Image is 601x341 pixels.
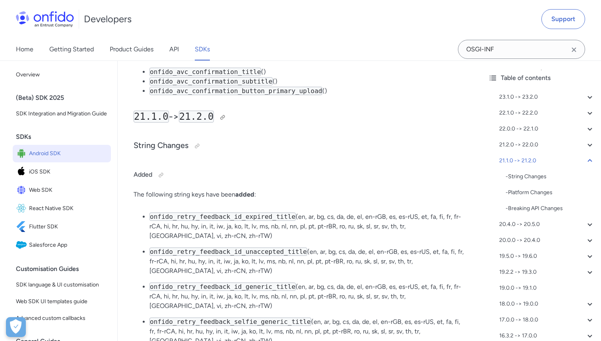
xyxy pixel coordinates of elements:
[16,90,114,106] div: (Beta) SDK 2025
[13,200,111,217] a: IconReact Native SDKReact Native SDK
[499,220,595,229] a: 20.4.0 -> 20.5.0
[134,140,466,152] h3: String Changes
[499,315,595,325] a: 17.0.0 -> 18.0.0
[149,77,466,86] li: ()
[499,299,595,309] a: 18.0.0 -> 19.0.0
[13,310,111,326] a: Advanced custom callbacks
[134,110,466,124] h2: ->
[13,67,111,83] a: Overview
[541,9,585,29] a: Support
[506,204,595,213] a: -Breaking API Changes
[149,247,466,276] p: (en, ar, bg, cs, da, de, el, en-rGB, es, es-rUS, et, fa, fi, fr, fr-rCA, hi, hr, hu, hy, in, it, ...
[29,203,108,214] span: React Native SDK
[16,280,108,290] span: SDK language & UI customisation
[149,318,311,326] code: onfido_retry_feedback_selfie_generic_title
[488,73,595,83] div: Table of contents
[16,185,29,196] img: IconWeb SDK
[16,11,74,27] img: Onfido Logo
[506,188,595,197] div: - Platform Changes
[29,148,108,159] span: Android SDK
[149,247,307,256] code: onfido_retry_feedback_id_unaccepted_title
[16,314,108,323] span: Advanced custom callbacks
[13,277,111,293] a: SDK language & UI customisation
[149,212,296,221] code: onfido_retry_feedback_id_expired_title
[149,282,466,311] p: (en, ar, bg, cs, da, de, el, en-rGB, es, es-rUS, et, fa, fi, fr, fr-rCA, hi, hr, hu, hy, in, it, ...
[569,45,579,55] svg: Clear search field button
[13,145,111,162] a: IconAndroid SDKAndroid SDK
[499,251,595,261] a: 19.5.0 -> 19.6.0
[29,240,108,251] span: Salesforce App
[499,283,595,293] a: 19.0.0 -> 19.1.0
[149,77,273,86] code: onfido_avc_confirmation_subtitle
[499,267,595,277] a: 19.2.2 -> 19.3.0
[169,38,179,60] a: API
[13,163,111,181] a: IconiOS SDKiOS SDK
[6,317,26,337] div: Cookie Preferences
[13,236,111,254] a: IconSalesforce AppSalesforce App
[458,40,585,59] input: Onfido search input field
[16,109,108,119] span: SDK Integration and Migration Guide
[506,204,595,213] div: - Breaking API Changes
[499,108,595,118] a: 22.1.0 -> 22.2.0
[134,111,169,123] code: 21.1.0
[499,331,595,341] a: 16.3.2 -> 17.0.0
[13,294,111,310] a: Web SDK UI templates guide
[499,236,595,245] a: 20.0.0 -> 20.4.0
[49,38,94,60] a: Getting Started
[179,111,214,123] code: 21.2.0
[16,297,108,306] span: Web SDK UI templates guide
[499,156,595,166] a: 21.1.0 -> 21.2.0
[506,188,595,197] a: -Platform Changes
[235,191,254,198] strong: added
[149,86,466,96] li: ()
[149,87,322,95] code: onfido_avc_confirmation_button_primary_upload
[149,68,261,76] code: onfido_avc_confirmation_title
[16,166,29,177] img: IconiOS SDK
[16,129,114,145] div: SDKs
[13,106,111,122] a: SDK Integration and Migration Guide
[13,181,111,199] a: IconWeb SDKWeb SDK
[84,13,132,25] h1: Developers
[506,172,595,181] div: - String Changes
[16,38,33,60] a: Home
[506,172,595,181] a: -String Changes
[29,221,108,232] span: Flutter SDK
[149,212,466,241] p: (en, ar, bg, cs, da, de, el, en-rGB, es, es-rUS, et, fa, fi, fr, fr-rCA, hi, hr, hu, hy, in, it, ...
[499,124,595,134] a: 22.0.0 -> 22.1.0
[29,166,108,177] span: iOS SDK
[499,92,595,102] a: 23.1.0 -> 23.2.0
[13,218,111,236] a: IconFlutter SDKFlutter SDK
[16,148,29,159] img: IconAndroid SDK
[16,70,108,80] span: Overview
[499,140,595,150] a: 21.2.0 -> 22.0.0
[110,38,153,60] a: Product Guides
[16,261,114,277] div: Customisation Guides
[149,67,466,77] li: ()
[16,240,29,251] img: IconSalesforce App
[16,203,29,214] img: IconReact Native SDK
[29,185,108,196] span: Web SDK
[134,169,466,181] h4: Added
[149,283,296,291] code: onfido_retry_feedback_id_generic_title
[195,38,210,60] a: SDKs
[16,221,29,232] img: IconFlutter SDK
[6,317,26,337] button: Open Preferences
[134,190,466,199] p: The following string keys have been :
